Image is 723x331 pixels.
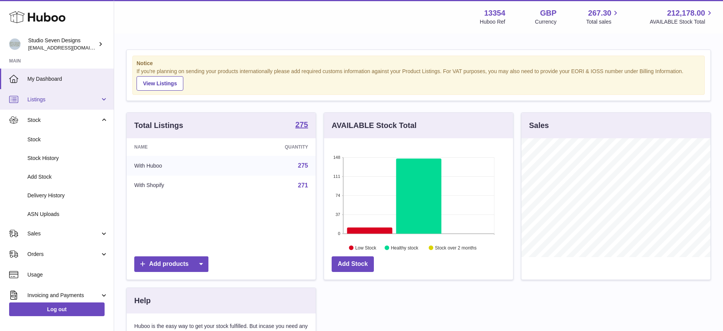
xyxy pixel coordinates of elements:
a: View Listings [137,76,183,91]
text: 0 [338,231,340,236]
a: 267.30 Total sales [586,8,620,26]
span: ASN Uploads [27,211,108,218]
text: Low Stock [355,245,377,250]
div: Currency [535,18,557,26]
span: Delivery History [27,192,108,199]
span: Usage [27,271,108,278]
div: If you're planning on sending your products internationally please add required customs informati... [137,68,701,91]
span: Orders [27,251,100,258]
strong: Notice [137,60,701,67]
span: Stock History [27,155,108,162]
div: Studio Seven Designs [28,37,97,51]
span: AVAILABLE Stock Total [650,18,714,26]
a: 271 [298,182,308,189]
text: 37 [335,212,340,217]
th: Name [127,138,229,156]
span: [EMAIL_ADDRESS][DOMAIN_NAME] [28,45,112,51]
a: 212,178.00 AVAILABLE Stock Total [650,8,714,26]
text: Healthy stock [391,245,419,250]
img: internalAdmin-13354@internal.huboo.com [9,38,21,50]
text: Stock over 2 months [435,245,477,250]
span: Stock [27,117,100,124]
text: 111 [333,174,340,179]
a: Add Stock [332,256,374,272]
a: Add products [134,256,208,272]
td: With Huboo [127,156,229,176]
h3: AVAILABLE Stock Total [332,120,416,131]
text: 148 [333,155,340,160]
span: Invoicing and Payments [27,292,100,299]
h3: Sales [529,120,549,131]
td: With Shopify [127,176,229,195]
span: My Dashboard [27,75,108,83]
div: Huboo Ref [480,18,505,26]
strong: 275 [296,121,308,128]
a: Log out [9,302,105,316]
span: Add Stock [27,173,108,181]
span: Sales [27,230,100,237]
span: Total sales [586,18,620,26]
h3: Help [134,296,151,306]
strong: GBP [540,8,556,18]
a: 275 [296,121,308,130]
a: 275 [298,162,308,169]
text: 74 [335,193,340,198]
span: Stock [27,136,108,143]
th: Quantity [229,138,316,156]
span: 212,178.00 [667,8,705,18]
span: 267.30 [588,8,611,18]
strong: 13354 [484,8,505,18]
h3: Total Listings [134,120,183,131]
span: Listings [27,96,100,103]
